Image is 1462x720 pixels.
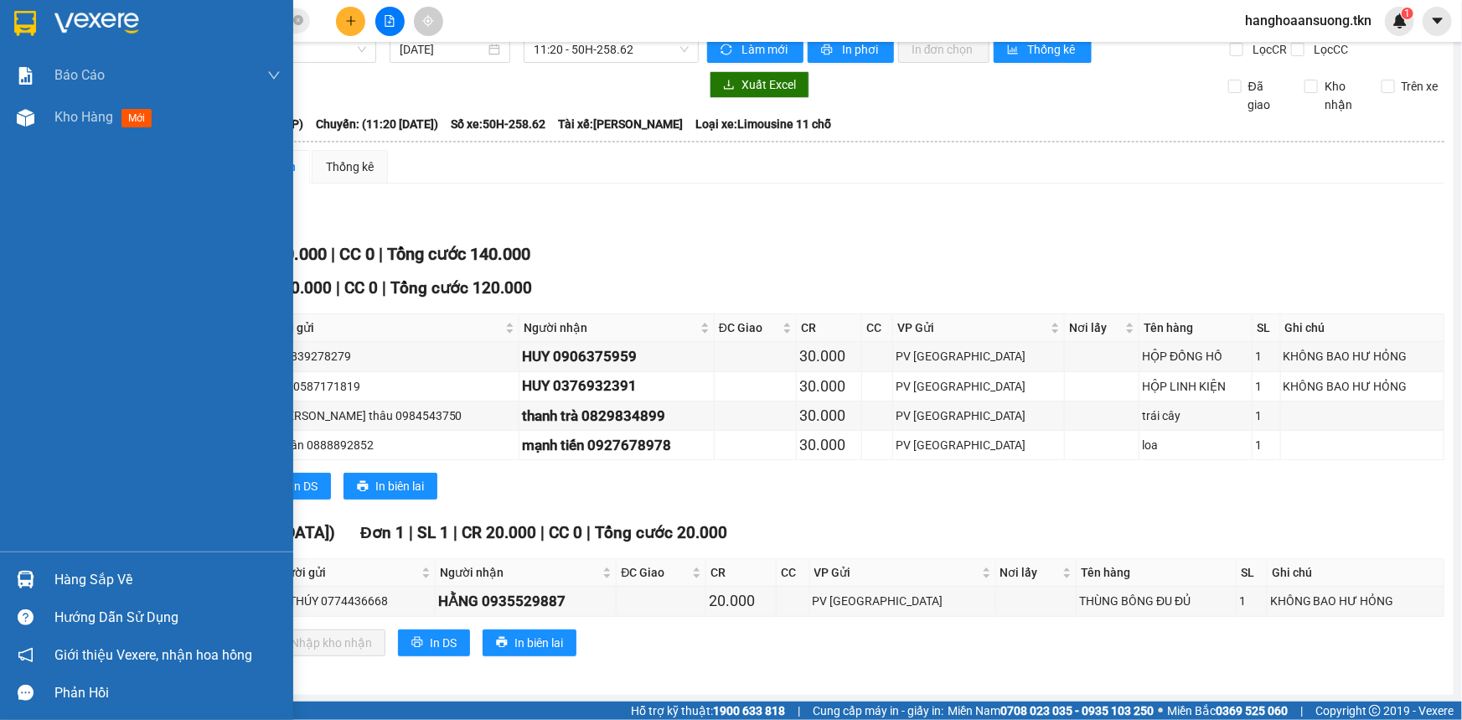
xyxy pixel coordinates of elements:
[1255,407,1278,425] div: 1
[706,559,777,587] th: CR
[414,7,443,36] button: aim
[398,629,470,656] button: printerIn DS
[586,523,591,542] span: |
[336,7,365,36] button: plus
[18,609,34,625] span: question-circle
[1242,77,1292,114] span: Đã giao
[1402,8,1413,19] sup: 1
[259,407,517,425] div: chị [PERSON_NAME] thâu 0984543750
[411,636,423,650] span: printer
[799,433,859,457] div: 30.000
[1307,40,1351,59] span: Lọc CC
[549,523,582,542] span: CC 0
[534,37,689,62] span: 11:20 - 50H-258.62
[777,559,809,587] th: CC
[54,109,113,125] span: Kho hàng
[810,587,996,616] td: PV Hòa Thành
[631,702,785,720] span: Hỗ trợ kỹ thuật:
[514,634,563,652] span: In biên lai
[1284,347,1441,365] div: KHÔNG BAO HƯ HỎNG
[438,590,613,613] div: HẰNG 0935529887
[248,278,332,298] span: CR 120.000
[1158,707,1163,714] span: ⚪️
[721,44,735,57] span: sync
[259,347,517,365] div: HUY 0839278279
[259,473,331,500] button: printerIn DS
[344,473,437,500] button: printerIn biên lai
[1007,44,1021,57] span: bar-chart
[417,523,449,542] span: SL 1
[316,115,438,133] span: Chuyến: (11:20 [DATE])
[339,244,375,264] span: CC 0
[1253,314,1281,342] th: SL
[1369,705,1381,717] span: copyright
[430,634,457,652] span: In DS
[522,375,711,397] div: HUY 0376932391
[14,11,36,36] img: logo-vxr
[336,278,340,298] span: |
[390,278,532,298] span: Tổng cước 120.000
[1395,77,1445,96] span: Trên xe
[994,36,1092,63] button: bar-chartThống kê
[17,109,34,127] img: warehouse-icon
[896,347,1062,365] div: PV [GEOGRAPHIC_DATA]
[799,375,859,398] div: 30.000
[719,319,779,337] span: ĐC Giao
[1430,13,1445,28] span: caret-down
[896,436,1062,454] div: PV [GEOGRAPHIC_DATA]
[893,431,1065,460] td: PV Tây Ninh
[379,244,383,264] span: |
[462,523,536,542] span: CR 20.000
[896,407,1062,425] div: PV [GEOGRAPHIC_DATA]
[842,40,881,59] span: In phơi
[259,629,385,656] button: downloadNhập kho nhận
[54,681,281,706] div: Phản hồi
[1239,592,1264,610] div: 1
[440,563,599,582] span: Người nhận
[1069,319,1122,337] span: Nơi lấy
[382,278,386,298] span: |
[797,314,862,342] th: CR
[1142,436,1249,454] div: loa
[862,314,892,342] th: CC
[1423,7,1452,36] button: caret-down
[384,15,395,27] span: file-add
[522,345,711,368] div: HUY 0906375959
[1142,347,1249,365] div: HỘP ĐỒNG HỒ
[713,704,785,717] strong: 1900 633 818
[1139,314,1253,342] th: Tên hàng
[345,15,357,27] span: plus
[344,278,378,298] span: CC 0
[709,589,773,613] div: 20.000
[741,75,796,94] span: Xuất Excel
[522,405,711,427] div: thanh trà 0829834899
[1404,8,1410,19] span: 1
[1255,436,1278,454] div: 1
[948,702,1154,720] span: Miền Nam
[18,647,34,663] span: notification
[1270,592,1441,610] div: KHÔNG BAO HƯ HỎNG
[1077,559,1237,587] th: Tên hàng
[259,436,517,454] div: anh luân 0888892852
[18,685,34,701] span: message
[723,79,735,92] span: download
[271,592,432,610] div: CÔ THÚY 0774436668
[1268,559,1444,587] th: Ghi chú
[1246,40,1289,59] span: Lọc CR
[558,115,683,133] span: Tài xế: [PERSON_NAME]
[1216,704,1288,717] strong: 0369 525 060
[1237,559,1268,587] th: SL
[893,401,1065,431] td: PV Tây Ninh
[1028,40,1078,59] span: Thống kê
[798,702,800,720] span: |
[54,605,281,630] div: Hướng dẫn sử dụng
[821,44,835,57] span: printer
[893,342,1065,371] td: PV Hòa Thành
[496,636,508,650] span: printer
[1255,347,1278,365] div: 1
[1232,10,1385,31] span: hanghoaansuong.tkn
[695,115,831,133] span: Loại xe: Limousine 11 chỗ
[1392,13,1408,28] img: icon-new-feature
[814,563,979,582] span: VP Gửi
[375,477,424,495] span: In biên lai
